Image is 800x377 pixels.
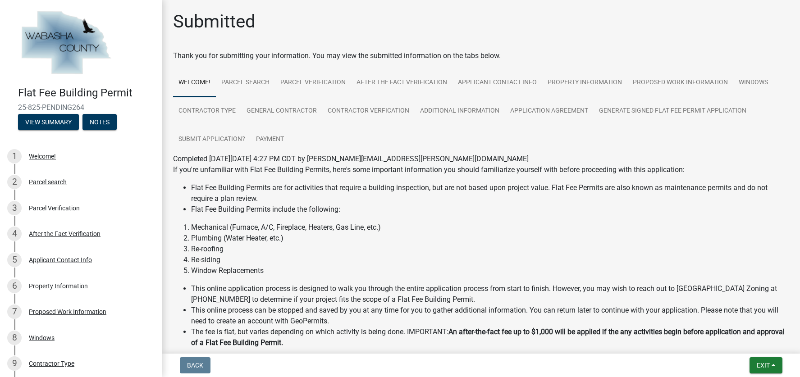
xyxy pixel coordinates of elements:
[7,279,22,293] div: 6
[191,265,789,276] li: Window Replacements
[29,283,88,289] div: Property Information
[191,348,789,370] li: If at any time you don't feel comfortable completing this application without assistance, please ...
[173,11,256,32] h1: Submitted
[82,119,117,126] wm-modal-confirm: Notes
[505,97,594,126] a: Application Agreement
[173,50,789,61] div: Thank you for submitting your information. You may view the submitted information on the tabs below.
[173,125,251,154] a: Submit Application?
[627,68,733,97] a: Proposed Work Information
[191,182,789,204] li: Flat Fee Building Permits are for activities that require a building inspection, but are not base...
[750,357,782,373] button: Exit
[594,97,752,126] a: Generate Signed Flat Fee Permit Application
[18,119,79,126] wm-modal-confirm: Summary
[7,201,22,215] div: 3
[82,114,117,130] button: Notes
[191,254,789,265] li: Re-siding
[29,257,92,263] div: Applicant Contact Info
[29,309,106,315] div: Proposed Work Information
[191,327,789,348] li: The fee is flat, but varies depending on which activity is being done. IMPORTANT:
[191,222,789,233] li: Mechanical (Furnace, A/C, Fireplace, Heaters, Gas Line, etc.)
[7,175,22,189] div: 2
[7,331,22,345] div: 8
[275,68,351,97] a: Parcel Verification
[191,233,789,244] li: Plumbing (Water Heater, etc.)
[415,97,505,126] a: Additional Information
[322,97,415,126] a: Contractor Verfication
[241,97,322,126] a: General contractor
[29,179,67,185] div: Parcel search
[18,86,155,100] h4: Flat Fee Building Permit
[29,153,56,159] div: Welcome!
[29,360,74,367] div: Contractor Type
[29,335,55,341] div: Windows
[7,356,22,371] div: 9
[180,357,210,373] button: Back
[191,244,789,254] li: Re-roofing
[542,68,627,97] a: Property Information
[7,227,22,241] div: 4
[29,231,101,237] div: After the Fact Verification
[733,68,773,97] a: Windows
[29,205,80,211] div: Parcel Verification
[173,97,241,126] a: Contractor Type
[18,103,144,112] span: 25-825-PENDING264
[173,154,529,163] span: Completed [DATE][DATE] 4:27 PM CDT by [PERSON_NAME][EMAIL_ADDRESS][PERSON_NAME][DOMAIN_NAME]
[453,68,542,97] a: Applicant Contact Info
[216,68,275,97] a: Parcel search
[18,114,79,130] button: View Summary
[187,362,203,369] span: Back
[251,125,289,154] a: Payment
[18,9,114,77] img: Wabasha County, Minnesota
[7,253,22,267] div: 5
[757,362,770,369] span: Exit
[191,305,789,327] li: This online process can be stopped and saved by you at any time for you to gather additional info...
[191,283,789,305] li: This online application process is designed to walk you through the entire application process fr...
[351,68,453,97] a: After the Fact Verification
[7,304,22,319] div: 7
[7,149,22,164] div: 1
[191,204,789,215] li: Flat Fee Building Permits include the following:
[173,68,216,97] a: Welcome!
[191,327,785,347] strong: An after-the-fact fee up to $1,000 will be applied if the any activities begin before application...
[173,164,789,175] p: If you're unfamiliar with Flat Fee Building Permits, here's some important information you should...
